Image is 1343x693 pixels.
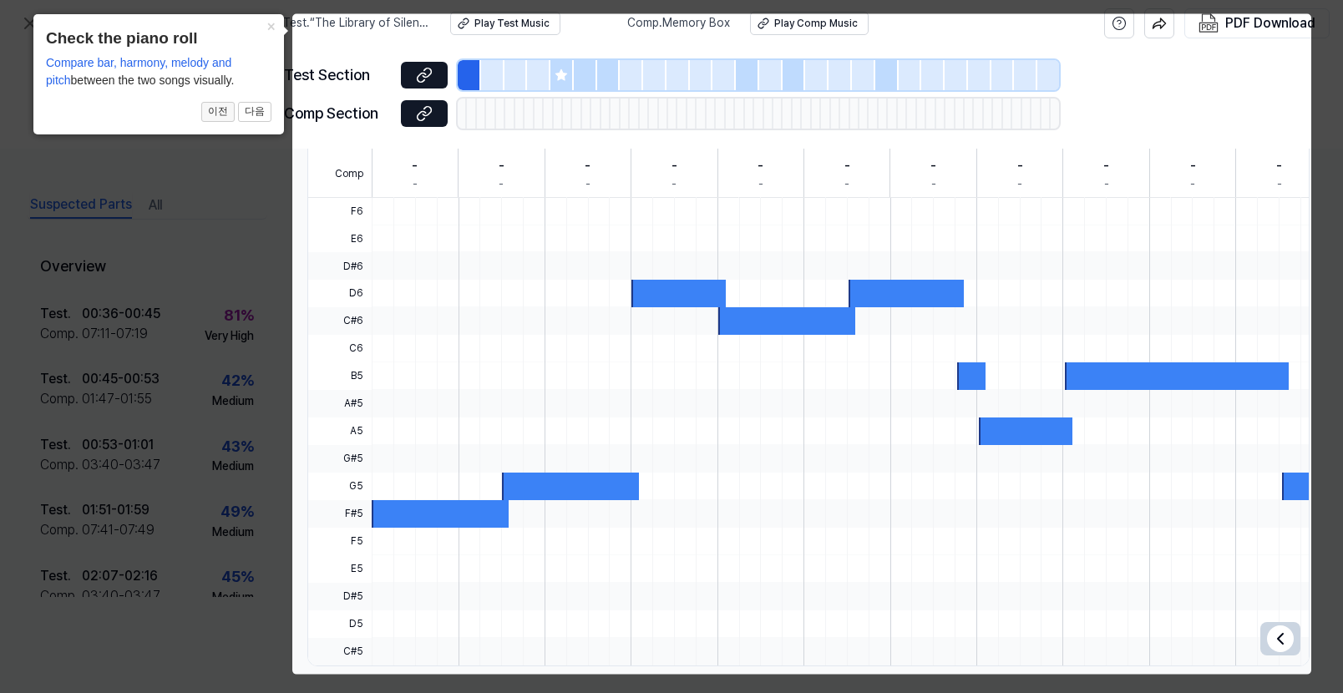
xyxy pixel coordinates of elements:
[1190,156,1196,176] div: -
[308,335,372,362] span: C6
[238,102,271,122] button: 다음
[308,583,372,610] span: D#5
[308,638,372,665] span: C#5
[308,528,372,555] span: F5
[1103,156,1109,176] div: -
[671,176,677,193] div: -
[308,362,372,390] span: B5
[1276,156,1282,176] div: -
[585,176,590,193] div: -
[308,225,372,253] span: E6
[499,176,504,193] div: -
[585,156,590,176] div: -
[671,156,677,176] div: -
[1104,176,1109,193] div: -
[1017,176,1022,193] div: -
[308,280,372,307] span: D6
[308,390,372,417] span: A#5
[46,54,271,89] div: between the two songs visually.
[413,176,418,193] div: -
[758,156,763,176] div: -
[1190,176,1195,193] div: -
[308,198,372,225] span: F6
[46,56,231,87] span: Compare bar, harmony, melody and pitch
[1017,156,1023,176] div: -
[758,176,763,193] div: -
[930,156,936,176] div: -
[308,555,372,583] span: E5
[308,610,372,638] span: D5
[308,152,372,197] span: Comp
[308,417,372,445] span: A5
[46,27,271,51] header: Check the piano roll
[844,176,849,193] div: -
[844,156,850,176] div: -
[308,445,372,473] span: G#5
[308,307,372,335] span: C#6
[201,102,235,122] button: 이전
[308,252,372,280] span: D#6
[931,176,936,193] div: -
[308,473,372,500] span: G5
[257,14,284,38] button: Close
[499,156,504,176] div: -
[412,156,418,176] div: -
[1277,176,1282,193] div: -
[308,500,372,528] span: F#5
